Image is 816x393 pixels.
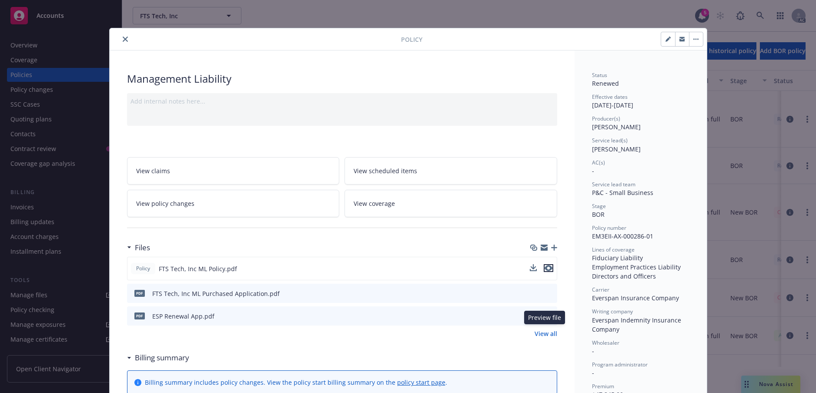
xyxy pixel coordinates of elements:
div: Management Liability [127,71,557,86]
span: Policy [134,265,152,272]
button: preview file [544,264,553,273]
div: Billing summary [127,352,189,363]
button: download file [532,289,539,298]
span: Wholesaler [592,339,619,346]
span: Premium [592,383,614,390]
a: View all [535,329,557,338]
h3: Billing summary [135,352,189,363]
button: close [120,34,130,44]
div: Files [127,242,150,253]
span: Producer(s) [592,115,620,122]
span: EM3EII-AX-000286-01 [592,232,653,240]
span: Status [592,71,607,79]
h3: Files [135,242,150,253]
div: Employment Practices Liability [592,262,689,272]
span: Effective dates [592,93,628,101]
a: View claims [127,157,340,185]
span: - [592,369,594,377]
a: View policy changes [127,190,340,217]
span: View policy changes [136,199,194,208]
span: Policy number [592,224,626,232]
button: preview file [544,264,553,272]
span: BOR [592,210,605,218]
span: pdf [134,312,145,319]
span: [PERSON_NAME] [592,123,641,131]
span: Lines of coverage [592,246,635,253]
span: Service lead(s) [592,137,628,144]
span: Renewed [592,79,619,87]
span: Policy [401,35,422,44]
span: Carrier [592,286,609,293]
span: FTS Tech, Inc ML Policy.pdf [159,264,237,273]
span: - [592,347,594,355]
span: [PERSON_NAME] [592,145,641,153]
a: View scheduled items [344,157,557,185]
a: policy start page [397,378,445,386]
div: Fiduciary Liability [592,253,689,262]
span: Everspan Insurance Company [592,294,679,302]
span: Writing company [592,308,633,315]
div: Add internal notes here... [130,97,554,106]
a: View coverage [344,190,557,217]
span: - [592,167,594,175]
span: AC(s) [592,159,605,166]
span: P&C - Small Business [592,188,653,197]
span: Service lead team [592,181,635,188]
button: preview file [546,289,554,298]
button: download file [530,264,537,273]
span: Stage [592,202,606,210]
span: View scheduled items [354,166,417,175]
div: Directors and Officers [592,272,689,281]
span: Program administrator [592,361,648,368]
div: [DATE] - [DATE] [592,93,689,110]
div: FTS Tech, Inc ML Purchased Application.pdf [152,289,280,298]
span: View coverage [354,199,395,208]
div: Billing summary includes policy changes. View the policy start billing summary on the . [145,378,447,387]
button: download file [530,264,537,271]
span: Everspan Indemnity Insurance Company [592,316,683,333]
div: ESP Renewal App.pdf [152,312,214,321]
span: pdf [134,290,145,296]
span: View claims [136,166,170,175]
